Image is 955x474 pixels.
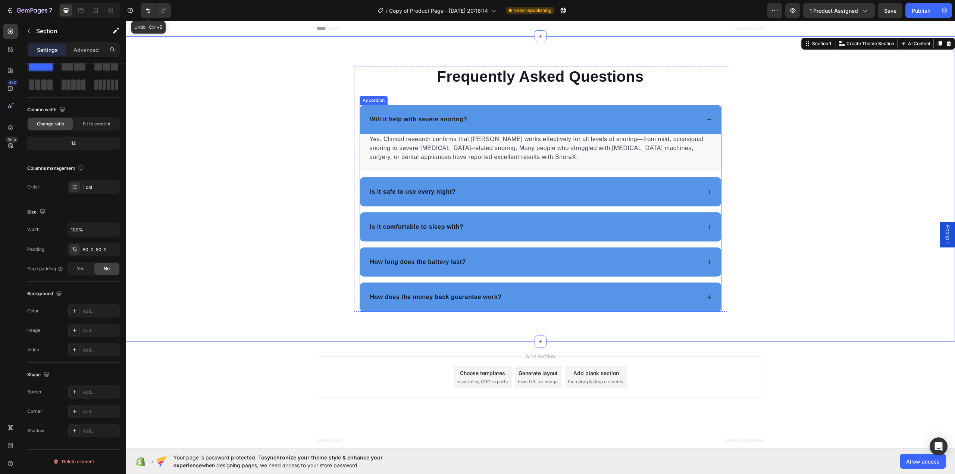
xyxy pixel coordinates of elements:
p: Settings [37,46,58,54]
div: Add... [83,308,118,315]
button: Allow access [900,454,946,469]
div: Generate layout [393,348,432,356]
button: Save [878,3,902,18]
button: Delete element [27,456,120,468]
p: How does the money back guarantee work? [244,272,376,281]
div: Page padding [27,265,63,272]
div: Add... [83,389,118,396]
button: 7 [3,3,56,18]
div: Width [27,226,40,233]
div: Image [27,327,40,334]
div: Add... [83,327,118,334]
div: Open Intercom Messenger [930,437,948,455]
div: Size [27,207,47,217]
div: Padding [27,246,44,253]
p: Frequently Asked Questions [235,46,595,65]
div: Shadow [27,427,44,434]
div: Column width [27,105,67,115]
div: Beta [6,137,18,143]
div: Delete element [53,457,94,466]
button: 1 product assigned [803,3,875,18]
span: 1 product assigned [810,7,858,15]
div: Choose templates [334,348,379,356]
span: Save [884,7,896,14]
p: Will it help with severe snoring? [244,94,342,103]
span: Popup 1 [818,204,826,224]
div: Columns management [27,163,85,174]
div: Background [27,289,63,299]
div: 80, 0, 80, 0 [83,246,118,253]
span: Change ratio [37,121,64,127]
span: No [104,265,110,272]
div: Add... [83,347,118,353]
div: 450 [7,79,18,85]
div: Color [27,308,39,314]
span: Allow access [906,458,940,465]
span: Need republishing [513,7,551,14]
iframe: Design area [126,21,955,449]
span: / [386,7,388,15]
button: Publish [905,3,937,18]
div: Corner [27,408,42,415]
span: Add section [397,331,432,339]
div: Undo/Redo [141,3,171,18]
div: Section 1 [685,19,707,26]
div: Publish [912,7,930,15]
span: Yes [77,265,84,272]
div: 12 [29,138,118,149]
div: Add blank section [448,348,493,356]
p: Advanced [73,46,99,54]
strong: How long does the battery last? [244,238,340,244]
p: 7 [49,6,52,15]
span: inspired by CRO experts [331,358,382,364]
div: Shape [27,370,51,380]
div: Accordion [235,76,260,83]
div: Border [27,389,42,395]
span: Your page is password protected. To when designing pages, we need access to your store password. [173,453,412,469]
p: Yes. Clinical research confirms that [PERSON_NAME] works effectively for all levels of snoring—fr... [244,114,586,141]
strong: Is it comfortable to sleep with? [244,203,338,209]
div: Video [27,346,39,353]
span: Copy of Product Page - [DATE] 20:18:14 [389,7,488,15]
p: Section [36,26,97,35]
span: from URL or image [392,358,432,364]
span: synchronize your theme style & enhance your experience [173,454,383,468]
div: Order [27,184,40,190]
p: Create Theme Section [721,19,768,26]
span: then drag & drop elements [442,358,498,364]
button: AI Content [773,18,806,27]
div: 1 col [83,184,118,191]
p: Is it safe to use every night? [244,166,330,175]
div: Add... [83,408,118,415]
div: Add... [83,428,118,434]
input: Auto [68,223,119,236]
span: Fit to content [83,121,110,127]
